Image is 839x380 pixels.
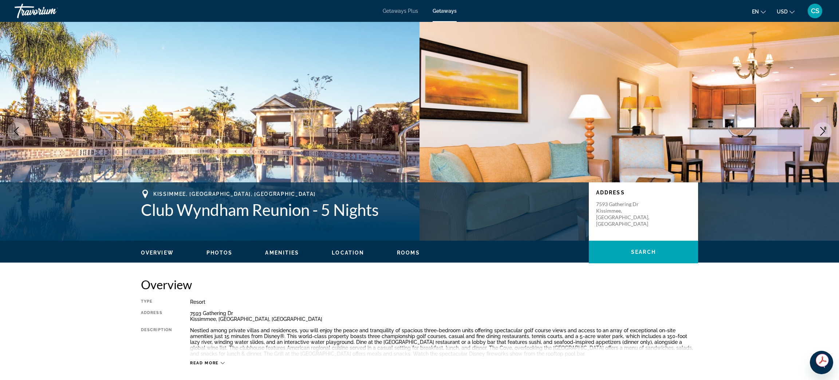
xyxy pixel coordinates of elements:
[631,249,656,255] span: Search
[332,250,364,256] span: Location
[153,191,316,197] span: Kissimmee, [GEOGRAPHIC_DATA], [GEOGRAPHIC_DATA]
[141,249,174,256] button: Overview
[190,361,219,365] span: Read more
[596,190,691,195] p: Address
[383,8,418,14] a: Getaways Plus
[752,6,766,17] button: Change language
[814,122,832,140] button: Next image
[141,277,698,292] h2: Overview
[777,9,788,15] span: USD
[190,310,698,322] div: 7593 Gathering Dr Kissimmee, [GEOGRAPHIC_DATA], [GEOGRAPHIC_DATA]
[190,299,698,305] div: Resort
[397,250,420,256] span: Rooms
[265,249,299,256] button: Amenities
[141,327,172,357] div: Description
[810,351,833,374] iframe: Button to launch messaging window
[433,8,457,14] a: Getaways
[752,9,759,15] span: en
[206,249,233,256] button: Photos
[805,3,824,19] button: User Menu
[15,1,87,20] a: Travorium
[397,249,420,256] button: Rooms
[141,299,172,305] div: Type
[190,360,225,366] button: Read more
[190,327,698,357] div: Nestled among private villas and residences, you will enjoy the peace and tranquility of spacious...
[7,122,25,140] button: Previous image
[141,200,582,219] h1: Club Wyndham Reunion - 5 Nights
[141,250,174,256] span: Overview
[596,201,654,227] p: 7593 Gathering Dr Kissimmee, [GEOGRAPHIC_DATA], [GEOGRAPHIC_DATA]
[811,7,819,15] span: CS
[777,6,795,17] button: Change currency
[265,250,299,256] span: Amenities
[141,310,172,322] div: Address
[332,249,364,256] button: Location
[206,250,233,256] span: Photos
[589,241,698,263] button: Search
